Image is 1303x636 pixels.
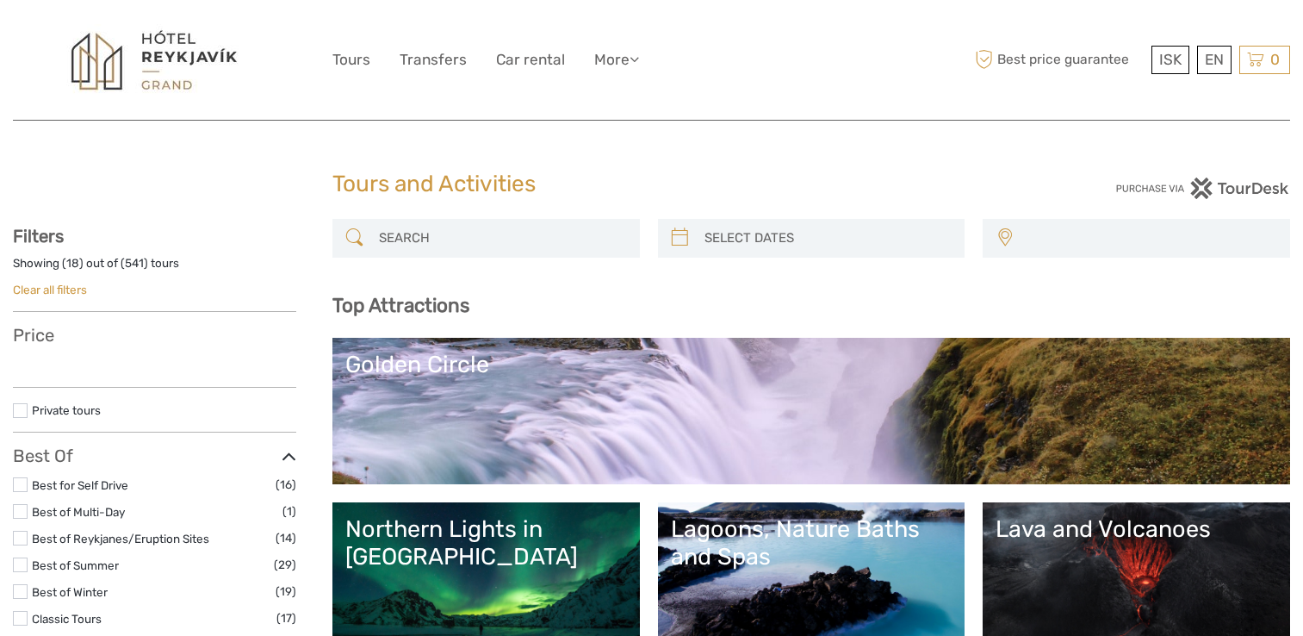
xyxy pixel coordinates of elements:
b: Top Attractions [332,294,469,317]
div: Northern Lights in [GEOGRAPHIC_DATA] [345,515,627,571]
div: Golden Circle [345,351,1277,378]
a: Best for Self Drive [32,478,128,492]
label: 18 [66,255,79,271]
a: Best of Summer [32,558,119,572]
div: EN [1197,46,1232,74]
img: PurchaseViaTourDesk.png [1115,178,1290,199]
a: Best of Reykjanes/Eruption Sites [32,532,209,546]
label: 541 [125,255,144,271]
div: Lagoons, Nature Baths and Spas [671,515,952,571]
a: Best of Multi-Day [32,505,125,519]
div: Lava and Volcanoes [996,515,1277,543]
a: Classic Tours [32,612,102,626]
span: (14) [276,528,296,548]
input: SELECT DATES [698,223,957,253]
h3: Best Of [13,446,296,466]
a: Clear all filters [13,283,87,296]
a: Tours [332,47,370,72]
span: (1) [282,502,296,521]
a: Car rental [496,47,565,72]
div: Showing ( ) out of ( ) tours [13,255,296,282]
a: Lava and Volcanoes [996,515,1277,636]
a: Best of Winter [32,585,108,599]
span: (29) [274,555,296,575]
a: Private tours [32,403,101,417]
span: 0 [1268,51,1282,68]
a: More [594,47,639,72]
span: (16) [276,475,296,495]
img: 1297-6b06db7f-02dc-4384-8cae-a6e720e92c06_logo_big.jpg [59,24,249,97]
h3: Price [13,325,296,346]
a: Transfers [400,47,467,72]
span: Best price guarantee [971,46,1147,74]
span: (17) [276,608,296,628]
a: Golden Circle [345,351,1277,471]
span: ISK [1159,51,1182,68]
strong: Filters [13,226,64,246]
h1: Tours and Activities [332,171,971,198]
a: Lagoons, Nature Baths and Spas [671,515,952,636]
span: (19) [276,582,296,602]
a: Northern Lights in [GEOGRAPHIC_DATA] [345,515,627,636]
input: SEARCH [372,223,631,253]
